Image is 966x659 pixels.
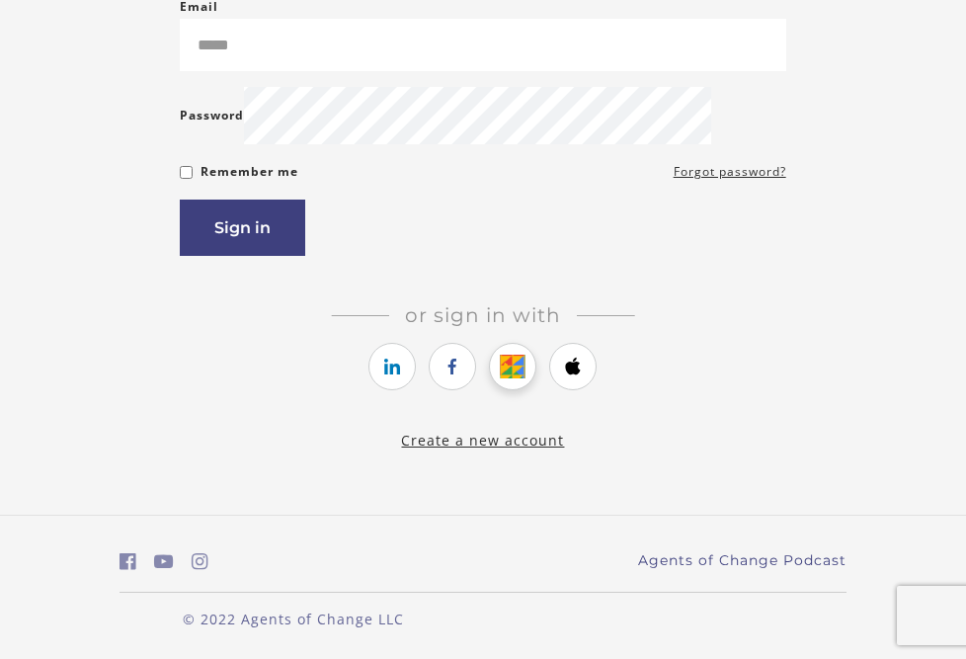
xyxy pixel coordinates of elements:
a: Forgot password? [674,160,786,184]
i: https://www.instagram.com/agentsofchangeprep/ (Open in a new window) [192,552,208,571]
a: https://www.instagram.com/agentsofchangeprep/ (Open in a new window) [192,547,208,576]
a: https://courses.thinkific.com/users/auth/google?ss%5Breferral%5D=&ss%5Buser_return_to%5D=%2Fcours... [489,343,536,390]
span: Or sign in with [389,303,577,327]
a: https://courses.thinkific.com/users/auth/facebook?ss%5Breferral%5D=&ss%5Buser_return_to%5D=%2Fcou... [429,343,476,390]
label: Remember me [201,160,298,184]
a: https://courses.thinkific.com/users/auth/apple?ss%5Breferral%5D=&ss%5Buser_return_to%5D=%2Fcourse... [549,343,597,390]
a: Agents of Change Podcast [638,550,846,571]
i: https://www.youtube.com/c/AgentsofChangeTestPrepbyMeaganMitchell (Open in a new window) [154,552,174,571]
i: https://www.facebook.com/groups/aswbtestprep (Open in a new window) [120,552,136,571]
a: https://www.facebook.com/groups/aswbtestprep (Open in a new window) [120,547,136,576]
a: https://courses.thinkific.com/users/auth/linkedin?ss%5Breferral%5D=&ss%5Buser_return_to%5D=%2Fcou... [368,343,416,390]
a: Create a new account [401,431,564,450]
button: Sign in [180,200,305,256]
a: https://www.youtube.com/c/AgentsofChangeTestPrepbyMeaganMitchell (Open in a new window) [154,547,174,576]
p: © 2022 Agents of Change LLC [120,609,467,629]
label: Password [180,104,244,127]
